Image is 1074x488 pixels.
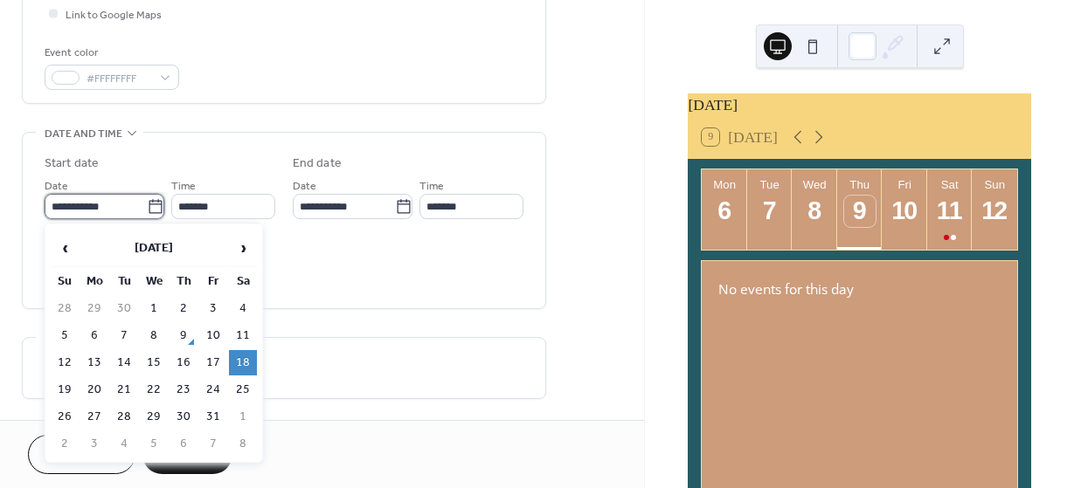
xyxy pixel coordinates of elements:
[28,435,135,474] button: Cancel
[66,6,162,24] span: Link to Google Maps
[110,404,138,430] td: 28
[80,431,108,457] td: 3
[927,169,973,250] button: Sat11
[889,196,920,227] div: 10
[229,269,257,294] th: Sa
[140,269,168,294] th: We
[87,70,151,88] span: #FFFFFFFF
[59,447,105,465] span: Cancel
[977,178,1012,191] div: Sun
[229,350,257,375] td: 18
[747,169,793,250] button: Tue7
[80,377,108,402] td: 20
[229,296,257,321] td: 4
[972,169,1017,250] button: Sun12
[792,169,837,250] button: Wed8
[932,178,967,191] div: Sat
[229,323,257,348] td: 11
[709,196,740,227] div: 6
[52,230,78,265] span: ‹
[882,169,927,250] button: Fri10
[173,447,202,465] span: Save
[110,350,138,375] td: 14
[170,350,197,375] td: 16
[419,177,444,196] span: Time
[842,178,877,191] div: Thu
[170,296,197,321] td: 2
[171,177,196,196] span: Time
[797,178,832,191] div: Wed
[293,155,342,173] div: End date
[199,404,227,430] td: 31
[199,431,227,457] td: 7
[45,155,99,173] div: Start date
[934,196,966,227] div: 11
[80,230,227,267] th: [DATE]
[51,431,79,457] td: 2
[51,269,79,294] th: Su
[51,350,79,375] td: 12
[51,377,79,402] td: 19
[170,323,197,348] td: 9
[110,296,138,321] td: 30
[704,268,1015,311] div: No events for this day
[110,377,138,402] td: 21
[230,230,256,265] span: ›
[837,169,883,250] button: Thu9
[844,196,876,227] div: 9
[199,323,227,348] td: 10
[199,296,227,321] td: 3
[110,269,138,294] th: Tu
[140,323,168,348] td: 8
[170,431,197,457] td: 6
[170,377,197,402] td: 23
[688,93,1031,116] div: [DATE]
[754,196,786,227] div: 7
[80,323,108,348] td: 6
[51,404,79,430] td: 26
[80,404,108,430] td: 27
[707,178,742,191] div: Mon
[140,377,168,402] td: 22
[80,269,108,294] th: Mo
[110,431,138,457] td: 4
[199,269,227,294] th: Fr
[140,431,168,457] td: 5
[110,323,138,348] td: 7
[293,177,316,196] span: Date
[170,404,197,430] td: 30
[979,196,1010,227] div: 12
[51,323,79,348] td: 5
[199,377,227,402] td: 24
[45,125,122,143] span: Date and time
[170,269,197,294] th: Th
[80,296,108,321] td: 29
[887,178,922,191] div: Fri
[229,377,257,402] td: 25
[140,296,168,321] td: 1
[45,44,176,62] div: Event color
[799,196,830,227] div: 8
[80,350,108,375] td: 13
[229,404,257,430] td: 1
[702,169,747,250] button: Mon6
[229,431,257,457] td: 8
[140,350,168,375] td: 15
[752,178,787,191] div: Tue
[51,296,79,321] td: 28
[199,350,227,375] td: 17
[140,404,168,430] td: 29
[45,177,68,196] span: Date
